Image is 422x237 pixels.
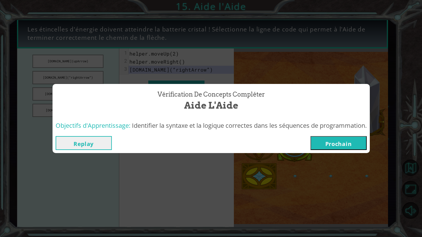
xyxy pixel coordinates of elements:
[56,121,130,130] span: Objectifs d'Apprentissage:
[56,136,112,150] button: Replay
[132,121,367,130] span: Identifier la syntaxe et la logique correctes dans les séquences de programmation.
[310,136,367,150] button: Prochain
[158,90,265,99] span: Vérification de concepts Compléter
[184,99,238,112] span: Aide l'Aide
